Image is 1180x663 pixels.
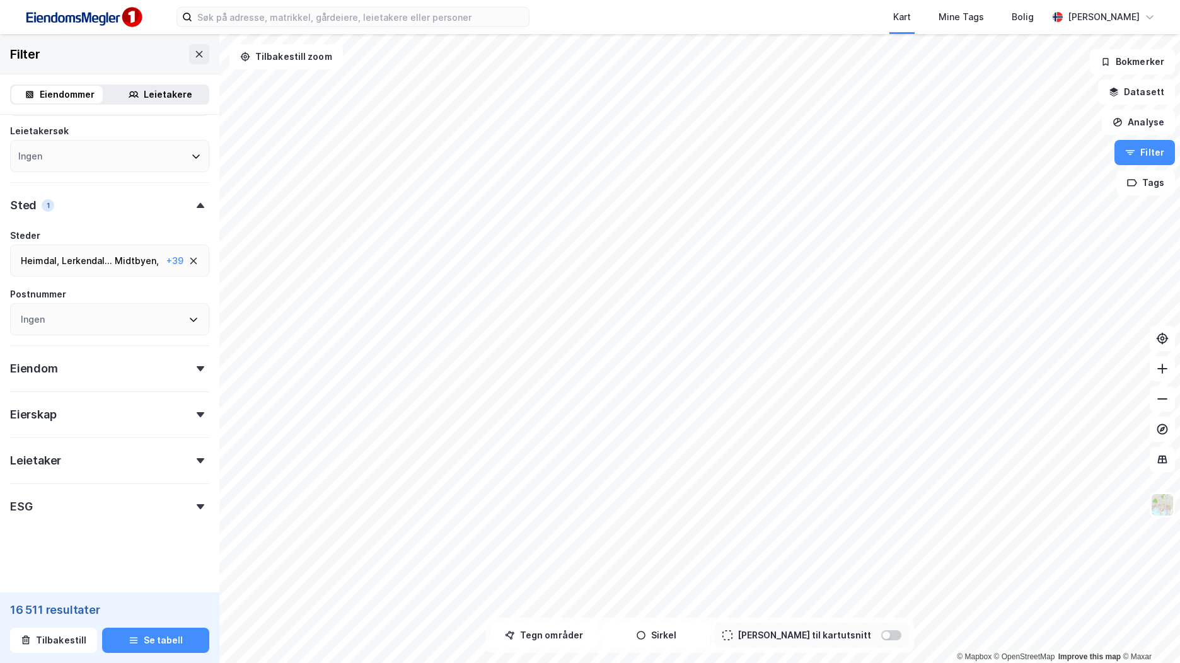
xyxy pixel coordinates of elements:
div: Ingen [21,312,45,327]
button: Tags [1116,170,1175,195]
button: Filter [1114,140,1175,165]
div: Heimdal , [21,253,59,268]
div: Filter [10,44,40,64]
div: Kontrollprogram for chat [1117,602,1180,663]
button: Tegn områder [490,623,598,648]
div: Mine Tags [939,9,984,25]
div: 16 511 resultater [10,602,209,618]
div: ESG [10,499,32,514]
div: Ingen [18,149,42,164]
button: Tilbakestill zoom [229,44,343,69]
div: Steder [10,228,40,243]
iframe: Chat Widget [1117,602,1180,663]
button: Tilbakestill [10,628,97,653]
a: Mapbox [957,652,992,661]
div: Sted [10,198,37,213]
img: Z [1150,493,1174,517]
div: Leietaker [10,453,61,468]
button: Se tabell [102,628,209,653]
img: F4PB6Px+NJ5v8B7XTbfpPpyloAAAAASUVORK5CYII= [20,3,146,32]
div: Bolig [1012,9,1034,25]
button: Datasett [1098,79,1175,105]
a: Improve this map [1058,652,1121,661]
div: [PERSON_NAME] [1068,9,1140,25]
button: Bokmerker [1090,49,1175,74]
div: Postnummer [10,287,66,302]
div: 1 [42,199,54,212]
div: Kart [893,9,911,25]
button: Analyse [1102,110,1175,135]
div: [PERSON_NAME] til kartutsnitt [737,628,871,643]
div: Midtbyen , [115,253,159,268]
a: OpenStreetMap [994,652,1055,661]
div: Leietakere [144,87,192,102]
div: Lerkendal ... [62,253,112,268]
div: Eiendom [10,361,58,376]
div: Eierskap [10,407,56,422]
div: + 39 [166,253,183,268]
div: Eiendommer [40,87,95,102]
button: Sirkel [603,623,710,648]
input: Søk på adresse, matrikkel, gårdeiere, leietakere eller personer [192,8,529,26]
div: Leietakersøk [10,124,69,139]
